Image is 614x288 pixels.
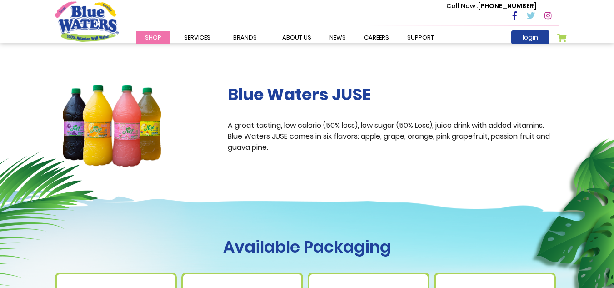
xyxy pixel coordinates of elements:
[446,1,537,11] p: [PHONE_NUMBER]
[55,1,119,41] a: store logo
[398,31,443,44] a: support
[446,1,478,10] span: Call Now :
[320,31,355,44] a: News
[184,33,210,42] span: Services
[355,31,398,44] a: careers
[145,33,161,42] span: Shop
[511,30,549,44] a: login
[55,237,559,257] h1: Available Packaging
[233,33,257,42] span: Brands
[228,120,559,153] p: A great tasting, low calorie (50% less), low sugar (50% Less), juice drink with added vitamins. B...
[228,85,559,104] h2: Blue Waters JUSE
[273,31,320,44] a: about us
